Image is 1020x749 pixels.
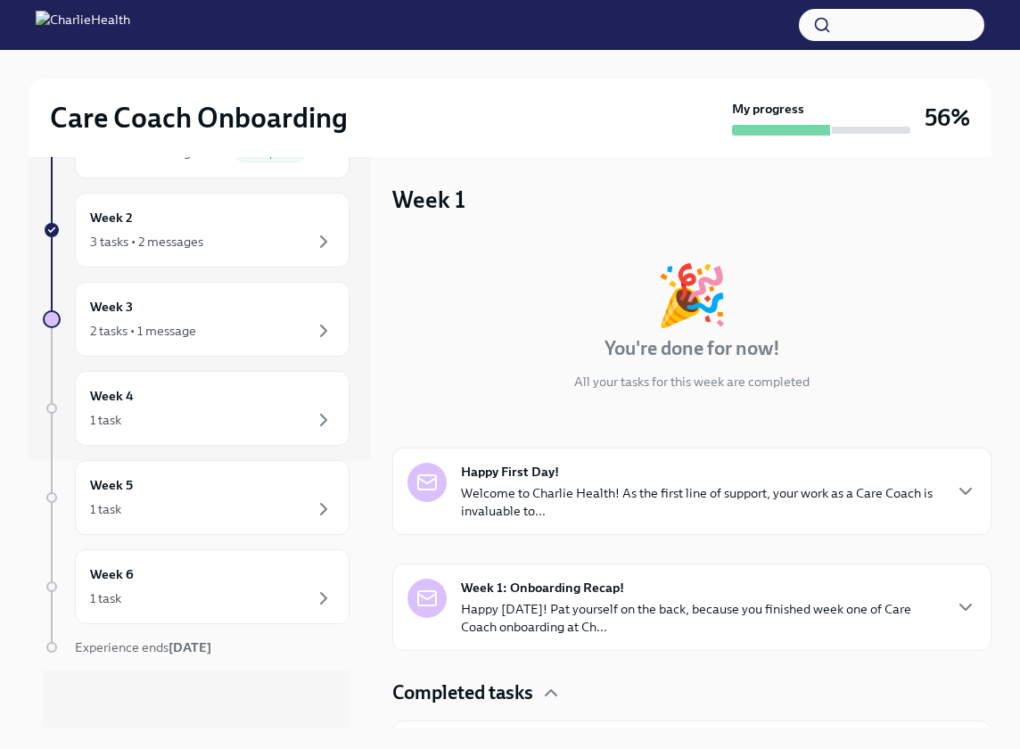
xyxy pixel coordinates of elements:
[75,639,211,655] span: Experience ends
[90,589,121,607] div: 1 task
[90,208,133,227] h6: Week 2
[392,184,465,216] h3: Week 1
[925,102,970,134] h3: 56%
[392,679,533,706] h4: Completed tasks
[574,373,810,391] p: All your tasks for this week are completed
[43,282,350,357] a: Week 32 tasks • 1 message
[90,386,134,406] h6: Week 4
[43,193,350,267] a: Week 23 tasks • 2 messages
[90,564,134,584] h6: Week 6
[43,371,350,446] a: Week 41 task
[461,579,624,597] strong: Week 1: Onboarding Recap!
[461,600,941,636] p: Happy [DATE]! Pat yourself on the back, because you finished week one of Care Coach onboarding at...
[732,100,804,118] strong: My progress
[90,297,133,317] h6: Week 3
[461,463,559,481] strong: Happy First Day!
[605,335,780,362] h4: You're done for now!
[43,549,350,624] a: Week 61 task
[655,266,728,325] div: 🎉
[169,639,211,655] strong: [DATE]
[461,484,941,520] p: Welcome to Charlie Health! As the first line of support, your work as a Care Coach is invaluable ...
[90,475,133,495] h6: Week 5
[392,679,991,706] div: Completed tasks
[36,11,130,39] img: CharlieHealth
[90,233,203,251] div: 3 tasks • 2 messages
[90,500,121,518] div: 1 task
[50,100,348,136] h2: Care Coach Onboarding
[90,411,121,429] div: 1 task
[90,322,196,340] div: 2 tasks • 1 message
[43,460,350,535] a: Week 51 task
